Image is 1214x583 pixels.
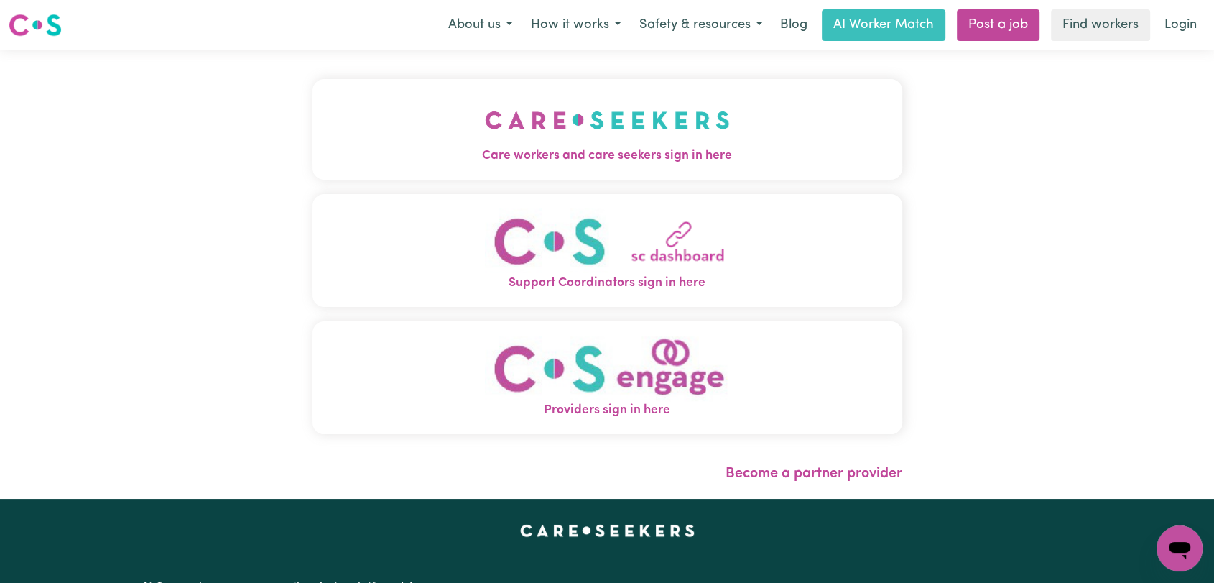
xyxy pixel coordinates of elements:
[630,10,772,40] button: Safety & resources
[439,10,522,40] button: About us
[957,9,1039,41] a: Post a job
[312,194,902,307] button: Support Coordinators sign in here
[312,274,902,293] span: Support Coordinators sign in here
[1157,525,1203,571] iframe: Button to launch messaging window
[1051,9,1150,41] a: Find workers
[822,9,945,41] a: AI Worker Match
[726,467,902,481] a: Become a partner provider
[520,525,695,536] a: Careseekers home page
[522,10,630,40] button: How it works
[772,9,816,41] a: Blog
[312,401,902,420] span: Providers sign in here
[9,9,62,42] a: Careseekers logo
[9,12,62,38] img: Careseekers logo
[312,147,902,165] span: Care workers and care seekers sign in here
[312,79,902,180] button: Care workers and care seekers sign in here
[312,321,902,434] button: Providers sign in here
[1156,9,1205,41] a: Login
